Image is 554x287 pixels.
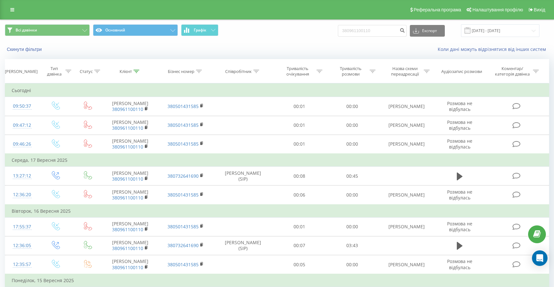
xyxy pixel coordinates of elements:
td: 00:01 [273,97,326,116]
td: 00:01 [273,135,326,154]
div: Бізнес номер [168,69,194,74]
span: Розмова не відбулась [447,119,472,131]
td: [PERSON_NAME] [379,135,434,154]
td: [PERSON_NAME] (SIP) [213,167,273,185]
span: Розмова не відбулась [447,189,472,201]
a: 380961100110 [112,106,143,112]
div: 12:36:20 [12,188,32,201]
button: Скинути фільтри [5,46,45,52]
div: Тип дзвінка [45,66,64,77]
td: 00:08 [273,167,326,185]
div: Коментар/категорія дзвінка [493,66,531,77]
a: 380961100110 [112,226,143,233]
td: 00:00 [326,116,379,135]
div: 12:35:57 [12,258,32,271]
a: 380501431585 [167,192,199,198]
td: [PERSON_NAME] [103,236,158,255]
div: Тривалість розмови [333,66,368,77]
td: Вівторок, 16 Вересня 2025 [5,205,549,218]
span: Розмова не відбулась [447,258,472,270]
td: 00:01 [273,116,326,135]
a: 380961100110 [112,176,143,182]
a: 380961100110 [112,125,143,131]
span: Розмова не відбулась [447,138,472,150]
td: 00:00 [326,217,379,236]
span: Реферальна програма [414,7,461,12]
a: 380501431585 [167,122,199,128]
td: [PERSON_NAME] [103,135,158,154]
td: 00:00 [326,97,379,116]
td: 00:00 [326,135,379,154]
div: 09:50:37 [12,100,32,113]
div: [PERSON_NAME] [5,69,38,74]
div: 17:55:37 [12,221,32,233]
div: Open Intercom Messenger [532,250,548,266]
a: 380501431585 [167,261,199,268]
input: Пошук за номером [338,25,407,37]
td: 00:05 [273,255,326,274]
button: Графік [181,24,218,36]
td: 03:43 [326,236,379,255]
div: 09:46:26 [12,138,32,150]
td: 00:45 [326,167,379,185]
td: [PERSON_NAME] [103,255,158,274]
a: 380732641690 [167,173,199,179]
a: 380501431585 [167,223,199,230]
button: Експорт [410,25,445,37]
div: Співробітник [225,69,252,74]
td: [PERSON_NAME] [103,185,158,205]
div: Статус [80,69,93,74]
span: Графік [194,28,206,32]
a: 380961100110 [112,245,143,251]
td: [PERSON_NAME] [379,116,434,135]
a: 380501431585 [167,103,199,109]
a: 380961100110 [112,195,143,201]
td: Понеділок, 15 Вересня 2025 [5,274,549,287]
div: Тривалість очікування [280,66,315,77]
div: 12:36:05 [12,239,32,252]
td: 00:00 [326,255,379,274]
td: [PERSON_NAME] [103,97,158,116]
a: 380961100110 [112,144,143,150]
td: 00:00 [326,185,379,205]
div: Клієнт [120,69,132,74]
td: [PERSON_NAME] [379,217,434,236]
td: [PERSON_NAME] [103,217,158,236]
td: [PERSON_NAME] [379,97,434,116]
div: 09:47:12 [12,119,32,132]
span: Налаштування профілю [472,7,523,12]
td: [PERSON_NAME] [103,116,158,135]
span: Вихід [534,7,545,12]
td: Сьогодні [5,84,549,97]
a: 380732641690 [167,242,199,248]
div: Аудіозапис розмови [441,69,482,74]
span: Розмова не відбулась [447,100,472,112]
td: [PERSON_NAME] [103,167,158,185]
a: 380501431585 [167,141,199,147]
td: [PERSON_NAME] [379,185,434,205]
td: [PERSON_NAME] [379,255,434,274]
td: 00:06 [273,185,326,205]
button: Основний [93,24,178,36]
a: Коли дані можуть відрізнятися вiд інших систем [438,46,549,52]
td: 00:07 [273,236,326,255]
div: 13:27:12 [12,170,32,182]
span: Розмова не відбулась [447,221,472,233]
td: 00:01 [273,217,326,236]
button: Всі дзвінки [5,24,90,36]
span: Всі дзвінки [16,28,37,33]
td: Середа, 17 Вересня 2025 [5,154,549,167]
div: Назва схеми переадресації [387,66,422,77]
td: [PERSON_NAME] (SIP) [213,236,273,255]
a: 380961100110 [112,264,143,270]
